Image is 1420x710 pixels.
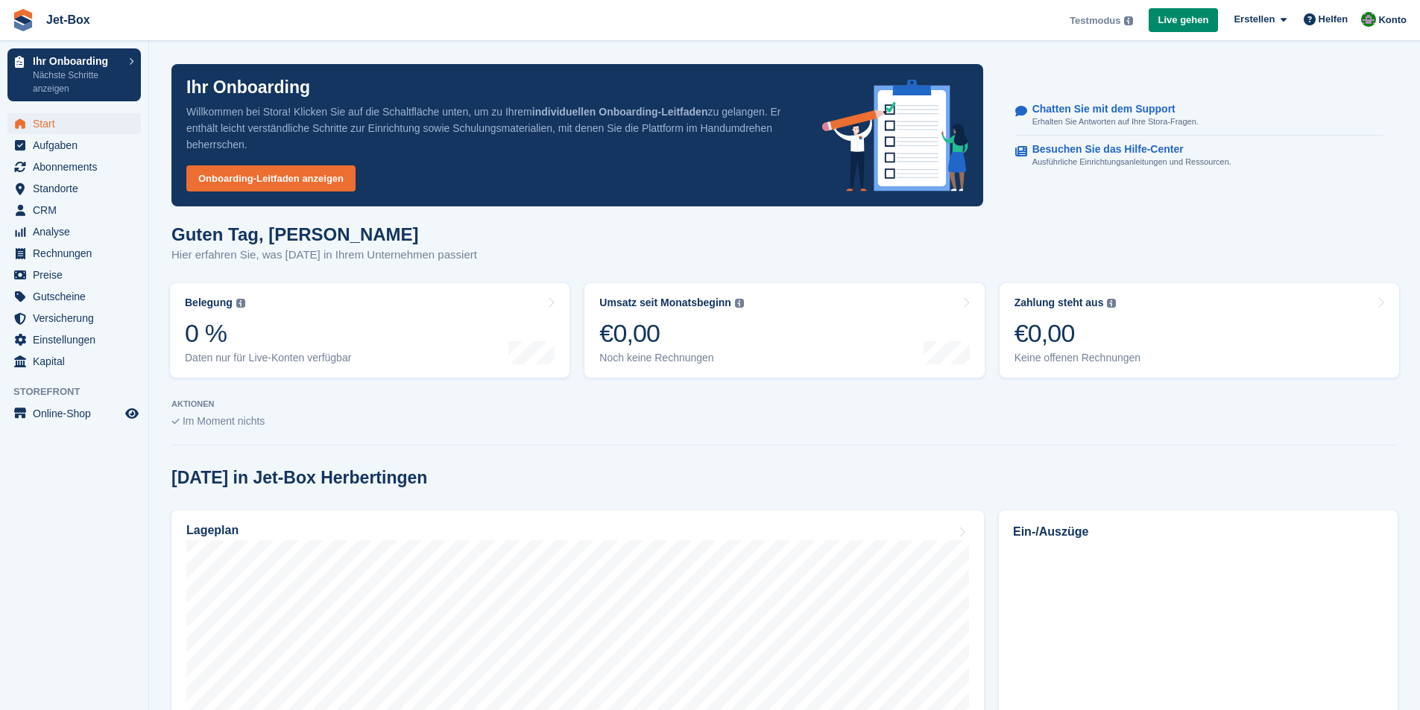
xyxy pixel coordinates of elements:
[186,79,310,96] p: Ihr Onboarding
[171,247,477,264] p: Hier erfahren Sie, was [DATE] in Ihrem Unternehmen passiert
[1015,136,1383,176] a: Besuchen Sie das Hilfe-Center Ausführliche Einrichtungsanleitungen und Ressourcen.
[7,329,141,350] a: menu
[33,264,122,285] span: Preise
[599,297,731,309] div: Umsatz seit Monatsbeginn
[7,156,141,177] a: menu
[7,286,141,307] a: menu
[40,7,96,32] a: Jet-Box
[33,135,122,156] span: Aufgaben
[7,351,141,372] a: menu
[735,299,744,308] img: icon-info-grey-7440780725fd019a000dd9b08b2336e03edf1995a4989e88bcd33f0948082b44.svg
[599,352,744,364] div: Noch keine Rechnungen
[185,318,351,349] div: 0 %
[532,106,708,118] strong: individuellen Onboarding-Leitfaden
[185,297,233,309] div: Belegung
[7,48,141,101] a: Ihr Onboarding Nächste Schritte anzeigen
[1000,283,1399,378] a: Zahlung steht aus €0,00 Keine offenen Rechnungen
[33,286,122,307] span: Gutscheine
[1032,103,1187,115] p: Chatten Sie mit dem Support
[1032,115,1199,128] p: Erhalten Sie Antworten auf Ihre Stora-Fragen.
[1361,12,1376,27] img: Silvana Höh
[33,351,122,372] span: Kapital
[7,243,141,264] a: menu
[1014,297,1104,309] div: Zahlung steht aus
[186,165,356,191] a: Onboarding-Leitfaden anzeigen
[186,104,798,153] p: Willkommen bei Stora! Klicken Sie auf die Schaltfläche unten, um zu Ihrem zu gelangen. Er enthält...
[185,352,351,364] div: Daten nur für Live-Konten verfügbar
[599,318,744,349] div: €0,00
[33,56,122,66] p: Ihr Onboarding
[7,135,141,156] a: menu
[183,415,265,427] span: Im Moment nichts
[1124,16,1133,25] img: icon-info-grey-7440780725fd019a000dd9b08b2336e03edf1995a4989e88bcd33f0948082b44.svg
[1319,12,1348,27] span: Helfen
[33,178,122,199] span: Standorte
[171,224,477,244] h1: Guten Tag, [PERSON_NAME]
[171,419,180,425] img: blank_slate_check_icon-ba018cac091ee9be17c0a81a6c232d5eb81de652e7a59be601be346b1b6ddf79.svg
[7,264,141,285] a: menu
[33,200,122,221] span: CRM
[33,308,122,329] span: Versicherung
[7,113,141,134] a: menu
[123,405,141,422] a: Vorschau-Shop
[236,299,245,308] img: icon-info-grey-7440780725fd019a000dd9b08b2336e03edf1995a4989e88bcd33f0948082b44.svg
[1158,13,1209,28] span: Live gehen
[170,283,569,378] a: Belegung 0 % Daten nur für Live-Konten verfügbar
[1234,12,1275,27] span: Erstellen
[186,524,239,537] h2: Lageplan
[13,384,148,399] span: Storefront
[7,308,141,329] a: menu
[1014,352,1140,364] div: Keine offenen Rechnungen
[1013,523,1383,541] h2: Ein-/Auszüge
[1032,143,1219,156] p: Besuchen Sie das Hilfe-Center
[1014,318,1140,349] div: €0,00
[171,468,427,488] h2: [DATE] in Jet-Box Herbertingen
[1107,299,1116,308] img: icon-info-grey-7440780725fd019a000dd9b08b2336e03edf1995a4989e88bcd33f0948082b44.svg
[7,200,141,221] a: menu
[584,283,984,378] a: Umsatz seit Monatsbeginn €0,00 Noch keine Rechnungen
[1015,95,1383,136] a: Chatten Sie mit dem Support Erhalten Sie Antworten auf Ihre Stora-Fragen.
[7,178,141,199] a: menu
[1032,156,1231,168] p: Ausführliche Einrichtungsanleitungen und Ressourcen.
[33,69,122,95] p: Nächste Schritte anzeigen
[33,329,122,350] span: Einstellungen
[7,403,141,424] a: Speisekarte
[7,221,141,242] a: menu
[822,80,968,191] img: onboarding-info-6c161a55d2c0e0a8cae90662b2fe09162a5109e8cc188191df67fb4f79e88e88.svg
[1149,8,1219,33] a: Live gehen
[33,403,122,424] span: Online-Shop
[171,399,1398,409] p: AKTIONEN
[33,156,122,177] span: Abonnements
[33,243,122,264] span: Rechnungen
[1378,13,1407,28] span: Konto
[1070,13,1120,28] span: Testmodus
[12,9,34,31] img: stora-icon-8386f47178a22dfd0bd8f6a31ec36ba5ce8667c1dd55bd0f319d3a0aa187defe.svg
[33,221,122,242] span: Analyse
[33,113,122,134] span: Start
